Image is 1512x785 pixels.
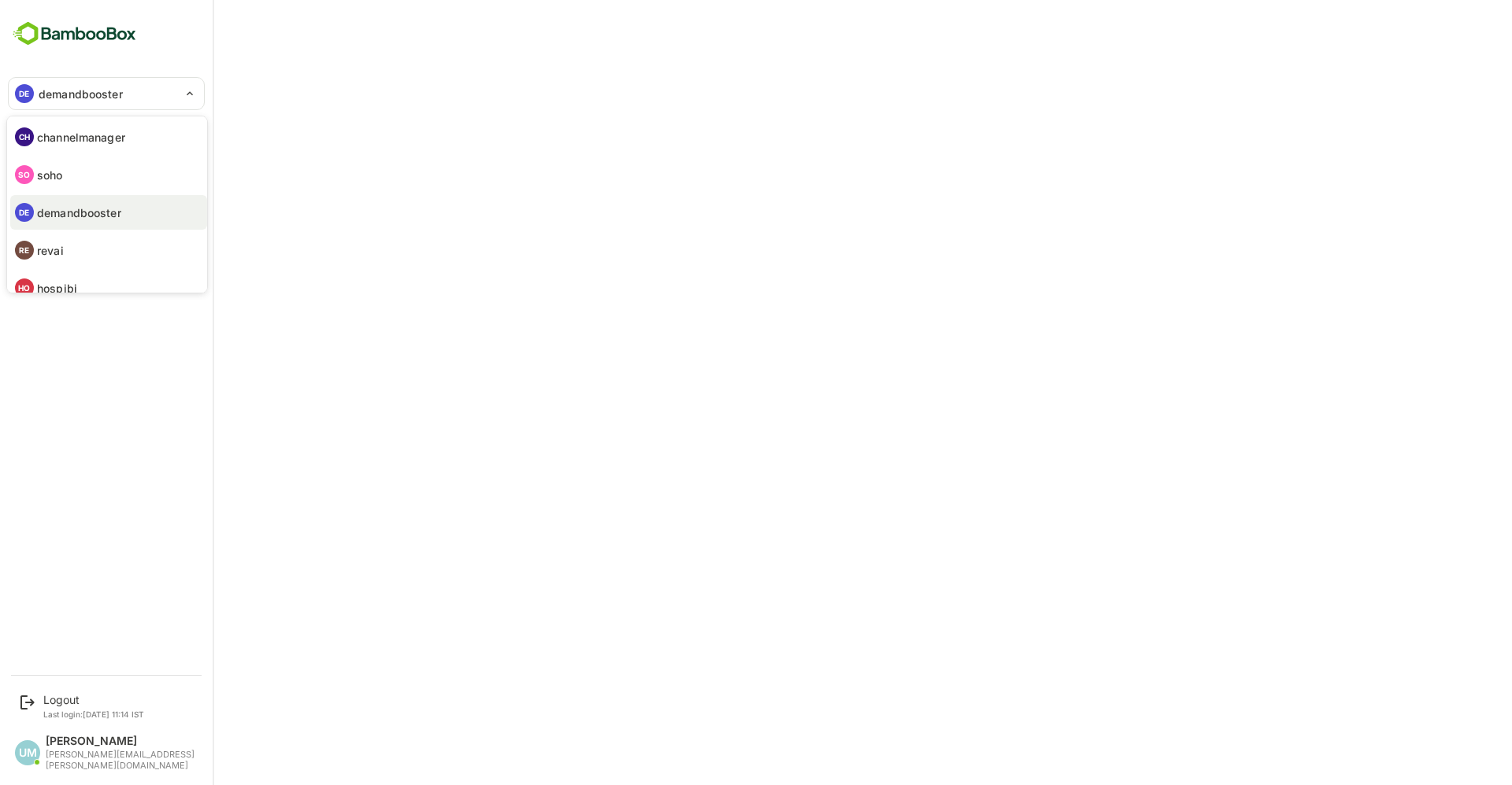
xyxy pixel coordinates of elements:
[37,280,77,297] p: hospibi
[37,167,63,183] p: soho
[15,241,34,260] div: RE
[37,242,64,259] p: revai
[37,129,125,146] p: channelmanager
[15,278,34,297] div: HO
[15,127,34,146] div: CH
[15,165,34,184] div: SO
[15,203,34,222] div: DE
[37,205,121,221] p: demandbooster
